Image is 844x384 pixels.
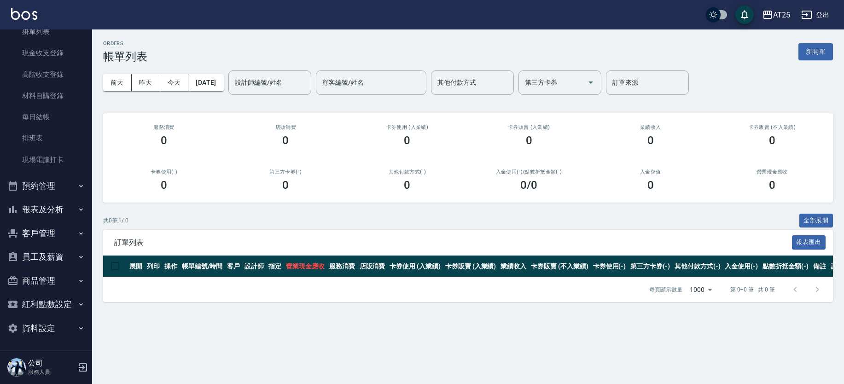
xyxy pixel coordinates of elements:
[4,174,88,198] button: 預約管理
[647,179,654,192] h3: 0
[628,256,672,277] th: 第三方卡券(-)
[4,64,88,85] a: 高階收支登錄
[357,124,457,130] h2: 卡券使用 (入業績)
[649,285,682,294] p: 每頁顯示數量
[722,169,822,175] h2: 營業現金應收
[161,179,167,192] h3: 0
[735,6,754,24] button: save
[520,179,537,192] h3: 0 /0
[4,316,88,340] button: 資料設定
[103,74,132,91] button: 前天
[769,179,775,192] h3: 0
[282,134,289,147] h3: 0
[722,124,822,130] h2: 卡券販賣 (不入業績)
[479,124,578,130] h2: 卡券販賣 (入業績)
[769,134,775,147] h3: 0
[529,256,590,277] th: 卡券販賣 (不入業績)
[498,256,529,277] th: 業績收入
[236,169,335,175] h2: 第三方卡券(-)
[404,179,410,192] h3: 0
[11,8,37,20] img: Logo
[162,256,180,277] th: 操作
[404,134,410,147] h3: 0
[28,359,75,368] h5: 公司
[4,149,88,170] a: 現場電腦打卡
[4,128,88,149] a: 排班表
[4,85,88,106] a: 材料自購登錄
[792,235,826,250] button: 報表匯出
[266,256,284,277] th: 指定
[797,6,833,23] button: 登出
[792,238,826,246] a: 報表匯出
[4,106,88,128] a: 每日結帳
[282,179,289,192] h3: 0
[799,214,833,228] button: 全部展開
[4,269,88,293] button: 商品管理
[127,256,145,277] th: 展開
[601,124,700,130] h2: 業績收入
[4,198,88,221] button: 報表及分析
[103,216,128,225] p: 共 0 筆, 1 / 0
[723,256,761,277] th: 入金使用(-)
[4,245,88,269] button: 員工及薪資
[357,256,388,277] th: 店販消費
[601,169,700,175] h2: 入金儲值
[114,124,214,130] h3: 服務消費
[28,368,75,376] p: 服務人員
[4,221,88,245] button: 客戶管理
[798,43,833,60] button: 新開單
[242,256,266,277] th: 設計師
[479,169,578,175] h2: 入金使用(-) /點數折抵金額(-)
[526,134,532,147] h3: 0
[760,256,811,277] th: 點數折抵金額(-)
[132,74,160,91] button: 昨天
[443,256,499,277] th: 卡券販賣 (入業績)
[758,6,794,24] button: AT25
[103,41,147,47] h2: ORDERS
[730,285,775,294] p: 第 0–0 筆 共 0 筆
[188,74,223,91] button: [DATE]
[103,50,147,63] h3: 帳單列表
[4,292,88,316] button: 紅利點數設定
[160,74,189,91] button: 今天
[686,277,716,302] div: 1000
[357,169,457,175] h2: 其他付款方式(-)
[236,124,335,130] h2: 店販消費
[798,47,833,56] a: 新開單
[327,256,357,277] th: 服務消費
[583,75,598,90] button: Open
[284,256,327,277] th: 營業現金應收
[4,42,88,64] a: 現金收支登錄
[811,256,828,277] th: 備註
[4,21,88,42] a: 掛單列表
[114,238,792,247] span: 訂單列表
[180,256,225,277] th: 帳單編號/時間
[161,134,167,147] h3: 0
[387,256,443,277] th: 卡券使用 (入業績)
[773,9,790,21] div: AT25
[145,256,162,277] th: 列印
[7,358,26,377] img: Person
[647,134,654,147] h3: 0
[591,256,629,277] th: 卡券使用(-)
[225,256,242,277] th: 客戶
[114,169,214,175] h2: 卡券使用(-)
[672,256,723,277] th: 其他付款方式(-)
